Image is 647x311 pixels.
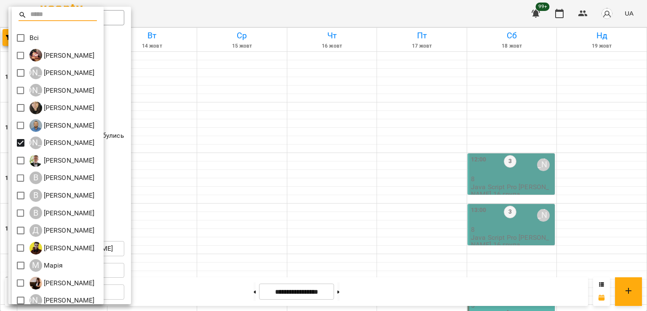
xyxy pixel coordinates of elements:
[29,242,95,255] a: Д [PERSON_NAME]
[29,189,42,202] div: В
[29,294,95,307] div: Ніна Марчук
[29,189,95,202] a: В [PERSON_NAME]
[29,119,95,132] a: А [PERSON_NAME]
[29,102,95,114] a: А [PERSON_NAME]
[29,242,42,255] img: Д
[29,172,95,184] div: Владислав Границький
[42,225,95,236] p: [PERSON_NAME]
[42,86,95,96] p: [PERSON_NAME]
[29,102,42,114] img: А
[29,172,95,184] a: В [PERSON_NAME]
[29,67,95,79] a: [PERSON_NAME] [PERSON_NAME]
[29,67,42,79] div: [PERSON_NAME]
[29,206,95,219] div: Віталій Кадуха
[29,294,95,307] a: [PERSON_NAME] [PERSON_NAME]
[29,84,42,97] div: [PERSON_NAME]
[29,49,95,62] a: І [PERSON_NAME]
[29,277,42,290] img: Н
[42,260,63,271] p: Марія
[29,224,42,237] div: Д
[29,172,42,184] div: В
[29,137,95,149] a: [PERSON_NAME] [PERSON_NAME]
[29,294,42,307] div: [PERSON_NAME]
[29,206,42,219] div: В
[29,242,95,255] div: Денис Пущало
[29,154,95,167] div: Вадим Моргун
[29,154,95,167] a: В [PERSON_NAME]
[42,190,95,201] p: [PERSON_NAME]
[29,49,42,62] img: І
[29,137,42,149] div: [PERSON_NAME]
[42,295,95,306] p: [PERSON_NAME]
[42,138,95,148] p: [PERSON_NAME]
[42,68,95,78] p: [PERSON_NAME]
[29,206,95,219] a: В [PERSON_NAME]
[29,224,95,237] div: Денис Замрій
[42,103,95,113] p: [PERSON_NAME]
[29,119,42,132] img: А
[42,51,95,61] p: [PERSON_NAME]
[42,243,95,253] p: [PERSON_NAME]
[29,277,95,290] div: Надія Шрай
[29,224,95,237] a: Д [PERSON_NAME]
[29,154,42,167] img: В
[29,259,42,272] div: М
[42,173,95,183] p: [PERSON_NAME]
[29,33,39,43] p: Всі
[42,208,95,218] p: [PERSON_NAME]
[42,155,95,166] p: [PERSON_NAME]
[42,121,95,131] p: [PERSON_NAME]
[29,259,63,272] a: М Марія
[29,259,63,272] div: Марія
[42,278,95,288] p: [PERSON_NAME]
[29,84,95,97] a: [PERSON_NAME] [PERSON_NAME]
[29,277,95,290] a: Н [PERSON_NAME]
